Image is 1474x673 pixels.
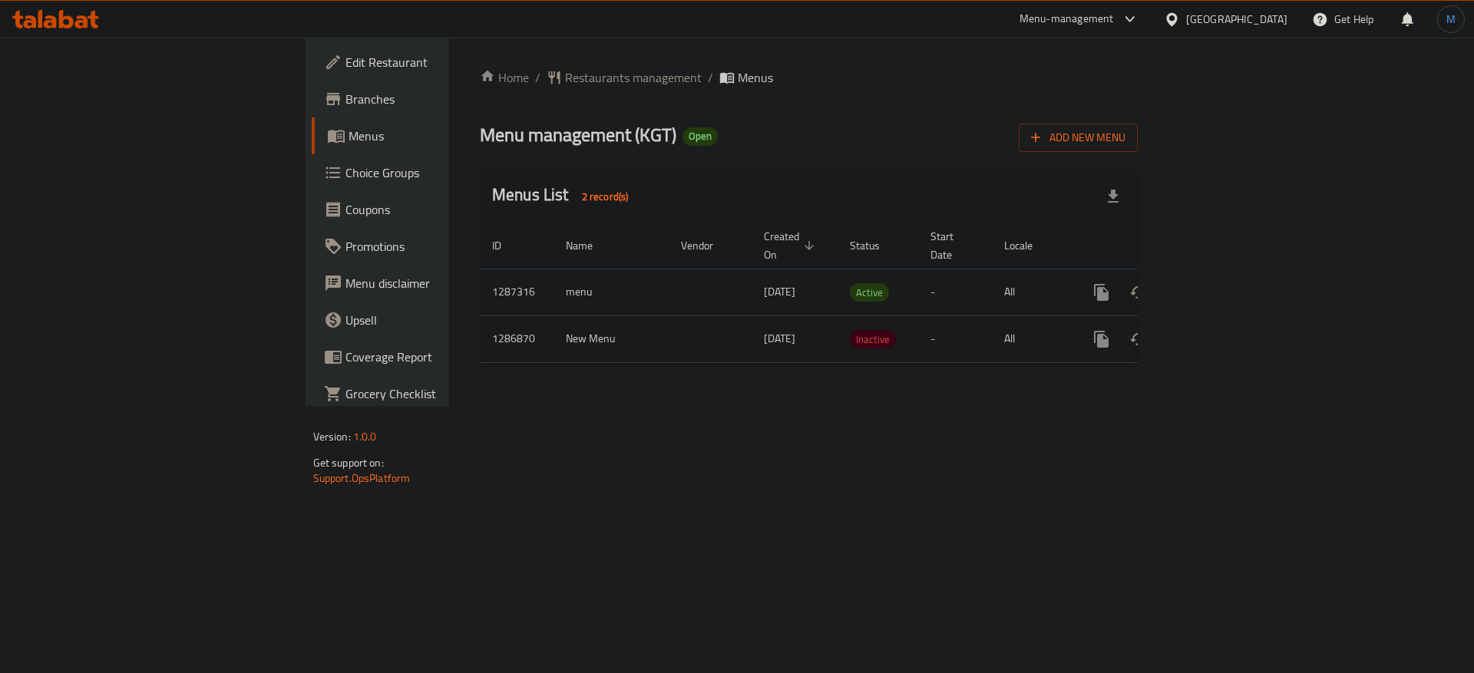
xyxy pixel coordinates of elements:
[353,427,377,447] span: 1.0.0
[349,127,540,145] span: Menus
[1083,274,1120,311] button: more
[1095,178,1132,215] div: Export file
[681,236,733,255] span: Vendor
[554,315,669,362] td: New Menu
[492,183,637,209] h2: Menus List
[312,375,552,412] a: Grocery Checklist
[1019,124,1138,152] button: Add New Menu
[850,284,889,302] span: Active
[480,223,1243,363] table: enhanced table
[682,130,718,143] span: Open
[850,236,900,255] span: Status
[312,228,552,265] a: Promotions
[313,453,384,473] span: Get support on:
[312,191,552,228] a: Coupons
[313,427,351,447] span: Version:
[313,468,411,488] a: Support.OpsPlatform
[573,184,638,209] div: Total records count
[345,163,540,182] span: Choice Groups
[992,315,1071,362] td: All
[492,236,521,255] span: ID
[1020,10,1114,28] div: Menu-management
[1083,321,1120,358] button: more
[708,68,713,87] li: /
[547,68,702,87] a: Restaurants management
[312,81,552,117] a: Branches
[764,282,795,302] span: [DATE]
[930,227,973,264] span: Start Date
[312,338,552,375] a: Coverage Report
[918,315,992,362] td: -
[850,283,889,302] div: Active
[764,328,795,348] span: [DATE]
[573,190,638,204] span: 2 record(s)
[764,227,819,264] span: Created On
[312,154,552,191] a: Choice Groups
[345,90,540,108] span: Branches
[345,200,540,219] span: Coupons
[682,127,718,146] div: Open
[554,269,669,315] td: menu
[1446,11,1456,28] span: M
[738,68,773,87] span: Menus
[345,384,540,403] span: Grocery Checklist
[850,330,896,348] div: Inactive
[850,331,896,348] span: Inactive
[565,68,702,87] span: Restaurants management
[345,53,540,71] span: Edit Restaurant
[1004,236,1053,255] span: Locale
[1120,274,1157,311] button: Change Status
[312,44,552,81] a: Edit Restaurant
[1186,11,1287,28] div: [GEOGRAPHIC_DATA]
[312,265,552,302] a: Menu disclaimer
[312,117,552,154] a: Menus
[992,269,1071,315] td: All
[345,348,540,366] span: Coverage Report
[566,236,613,255] span: Name
[1031,128,1125,147] span: Add New Menu
[480,117,676,152] span: Menu management ( KGT )
[345,237,540,256] span: Promotions
[345,311,540,329] span: Upsell
[1120,321,1157,358] button: Change Status
[1071,223,1243,269] th: Actions
[480,68,1138,87] nav: breadcrumb
[345,274,540,292] span: Menu disclaimer
[918,269,992,315] td: -
[312,302,552,338] a: Upsell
